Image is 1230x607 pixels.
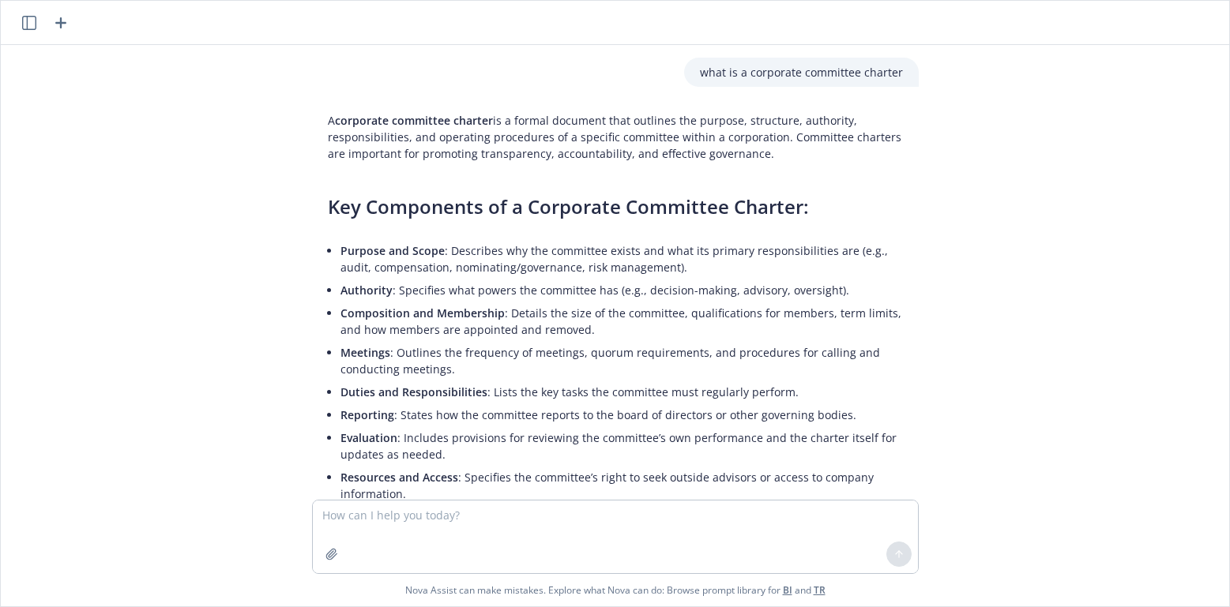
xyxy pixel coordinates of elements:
h3: Key Components of a Corporate Committee Charter: [328,193,903,220]
span: corporate committee charter [335,113,493,128]
span: Meetings [340,345,390,360]
span: Composition and Membership [340,305,505,320]
span: Duties and Responsibilities [340,384,487,399]
p: A is a formal document that outlines the purpose, structure, authority, responsibilities, and ope... [328,112,903,162]
a: TR [814,583,826,597]
span: Evaluation [340,430,397,445]
span: Purpose and Scope [340,243,445,258]
li: : Includes provisions for reviewing the committee’s own performance and the charter itself for up... [340,426,903,466]
span: Reporting [340,407,394,422]
li: : Describes why the committee exists and what its primary responsibilities are (e.g., audit, comp... [340,239,903,279]
li: : Specifies what powers the committee has (e.g., decision-making, advisory, oversight). [340,279,903,302]
li: : Specifies the committee’s right to seek outside advisors or access to company information. [340,466,903,505]
span: Resources and Access [340,470,458,485]
span: Authority [340,283,393,298]
p: what is a corporate committee charter [700,64,903,81]
li: : States how the committee reports to the board of directors or other governing bodies. [340,403,903,426]
span: Nova Assist can make mistakes. Explore what Nova can do: Browse prompt library for and [7,574,1223,606]
li: : Details the size of the committee, qualifications for members, term limits, and how members are... [340,302,903,341]
li: : Lists the key tasks the committee must regularly perform. [340,380,903,403]
a: BI [783,583,792,597]
li: : Outlines the frequency of meetings, quorum requirements, and procedures for calling and conduct... [340,341,903,380]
